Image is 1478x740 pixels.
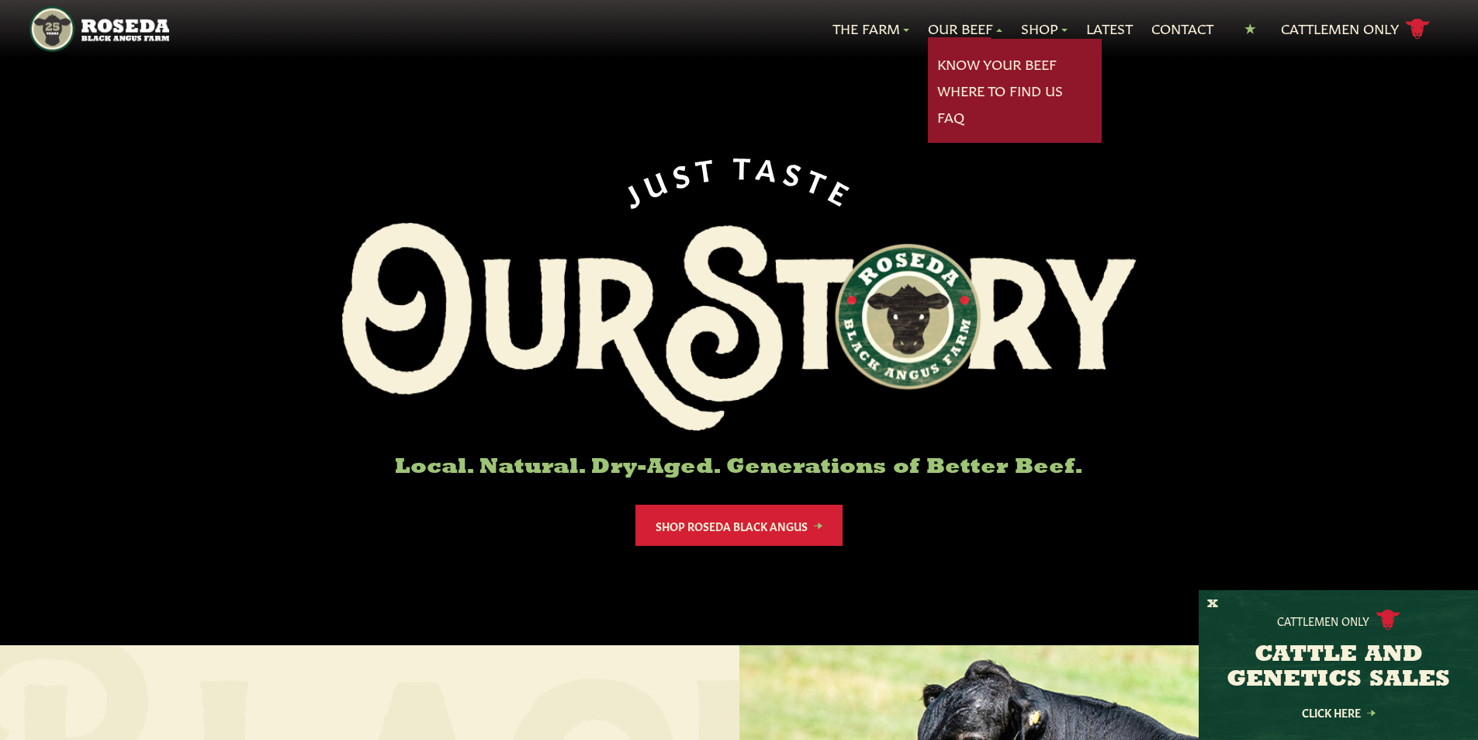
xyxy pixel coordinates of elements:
span: S [668,154,698,189]
a: Click Here [1269,707,1408,717]
a: Our Beef [928,19,1002,39]
a: Know Your Beef [937,54,1057,75]
div: JUST TASTE [616,149,863,210]
img: cattle-icon.svg [1376,610,1400,631]
span: T [803,162,837,200]
span: E [826,172,861,210]
a: Latest [1086,19,1133,39]
a: Shop Roseda Black Angus [635,505,843,546]
a: FAQ [937,107,964,127]
p: Cattlemen Only [1277,613,1369,628]
a: Cattlemen Only [1281,16,1430,43]
span: U [638,161,675,200]
span: T [694,150,722,184]
span: A [755,150,785,184]
img: Roseda Black Aangus Farm [342,223,1137,431]
img: https://roseda.com/wp-content/uploads/2021/05/roseda-25-header.png [29,6,168,52]
span: S [781,155,812,190]
span: J [617,173,649,210]
a: Contact [1151,19,1213,39]
span: T [733,149,758,181]
a: The Farm [832,19,909,39]
button: X [1207,596,1218,613]
h3: CATTLE AND GENETICS SALES [1218,643,1459,693]
a: Where To Find Us [937,81,1063,101]
h6: Local. Natural. Dry-Aged. Generations of Better Beef. [342,456,1137,480]
a: Shop [1021,19,1068,39]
